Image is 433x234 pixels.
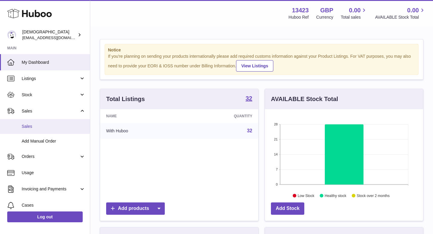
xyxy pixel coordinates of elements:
[349,6,361,14] span: 0.00
[22,35,88,40] span: [EMAIL_ADDRESS][DOMAIN_NAME]
[274,152,278,156] text: 14
[100,123,183,139] td: With Huboo
[292,6,309,14] strong: 13423
[22,154,79,159] span: Orders
[7,211,83,222] a: Log out
[106,202,165,215] a: Add products
[289,14,309,20] div: Huboo Ref
[22,186,79,192] span: Invoicing and Payments
[341,14,367,20] span: Total sales
[22,108,79,114] span: Sales
[22,138,85,144] span: Add Manual Order
[325,193,347,198] text: Healthy stock
[183,109,258,123] th: Quantity
[357,193,389,198] text: Stock over 2 months
[22,170,85,176] span: Usage
[22,76,79,82] span: Listings
[375,6,426,20] a: 0.00 AVAILABLE Stock Total
[246,95,252,103] a: 32
[108,47,415,53] strong: Notice
[22,92,79,98] span: Stock
[246,95,252,101] strong: 32
[108,54,415,72] div: If you're planning on sending your products internationally please add required customs informati...
[407,6,419,14] span: 0.00
[22,29,76,41] div: [DEMOGRAPHIC_DATA]
[271,95,338,103] h3: AVAILABLE Stock Total
[271,202,304,215] a: Add Stock
[22,124,85,129] span: Sales
[375,14,426,20] span: AVAILABLE Stock Total
[7,30,16,39] img: olgazyuz@outlook.com
[274,122,278,126] text: 28
[298,193,315,198] text: Low Stock
[236,60,273,72] a: View Listings
[106,95,145,103] h3: Total Listings
[274,137,278,141] text: 21
[341,6,367,20] a: 0.00 Total sales
[247,128,252,133] a: 32
[316,14,333,20] div: Currency
[320,6,333,14] strong: GBP
[22,202,85,208] span: Cases
[276,183,278,186] text: 0
[276,168,278,171] text: 7
[22,60,85,65] span: My Dashboard
[100,109,183,123] th: Name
